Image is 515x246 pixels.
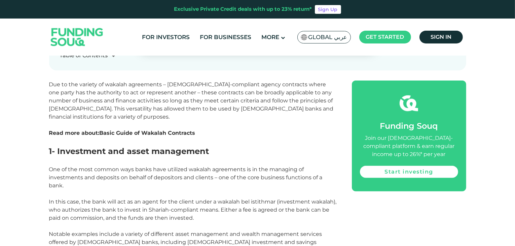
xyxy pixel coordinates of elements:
[419,31,463,43] a: Sign in
[44,20,110,54] img: Logo
[140,32,191,43] a: For Investors
[174,5,312,13] div: Exclusive Private Credit deals with up to 23% return*
[400,94,418,113] img: fsicon
[100,130,195,136] a: Basic Guide of Wakalah Contracts
[49,146,209,156] span: 1- Investment and asset management
[431,34,451,40] span: Sign in
[261,34,279,40] span: More
[49,130,195,136] strong: Read more about:
[366,34,404,40] span: Get started
[315,5,341,14] a: Sign Up
[301,34,307,40] img: SA Flag
[49,81,334,136] span: Due to the variety of wakalah agreements – [DEMOGRAPHIC_DATA]-compliant agency contracts where on...
[308,33,347,41] span: Global عربي
[360,166,458,178] a: Start investing
[49,198,337,221] span: In this case, the bank will act as an agent for the client under a wakalah bel istithmar (investm...
[49,166,323,189] span: One of the most common ways banks have utilized wakalah agreements is in the managing of investme...
[360,134,458,158] div: Join our [DEMOGRAPHIC_DATA]-compliant platform & earn regular income up to 26%* per year
[198,32,253,43] a: For Businesses
[380,121,438,131] span: Funding Souq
